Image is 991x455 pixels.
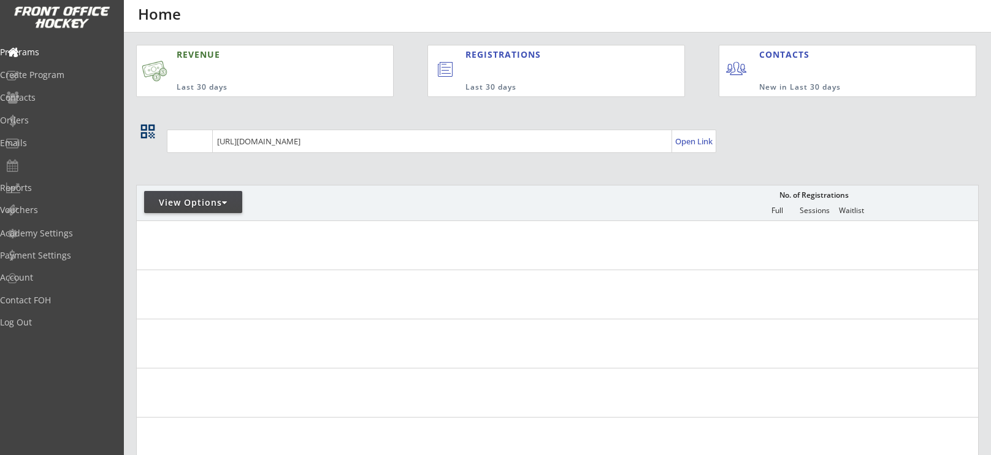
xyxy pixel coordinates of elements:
[465,49,628,61] div: REGISTRATIONS
[139,122,157,141] button: qr_code
[833,206,870,215] div: Waitlist
[675,133,714,150] a: Open Link
[177,82,334,93] div: Last 30 days
[177,49,334,61] div: REVENUE
[776,191,852,200] div: No. of Registrations
[796,206,833,215] div: Sessions
[759,49,815,61] div: CONTACTS
[759,82,919,93] div: New in Last 30 days
[675,136,714,147] div: Open Link
[759,206,795,215] div: Full
[465,82,634,93] div: Last 30 days
[144,196,242,209] div: View Options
